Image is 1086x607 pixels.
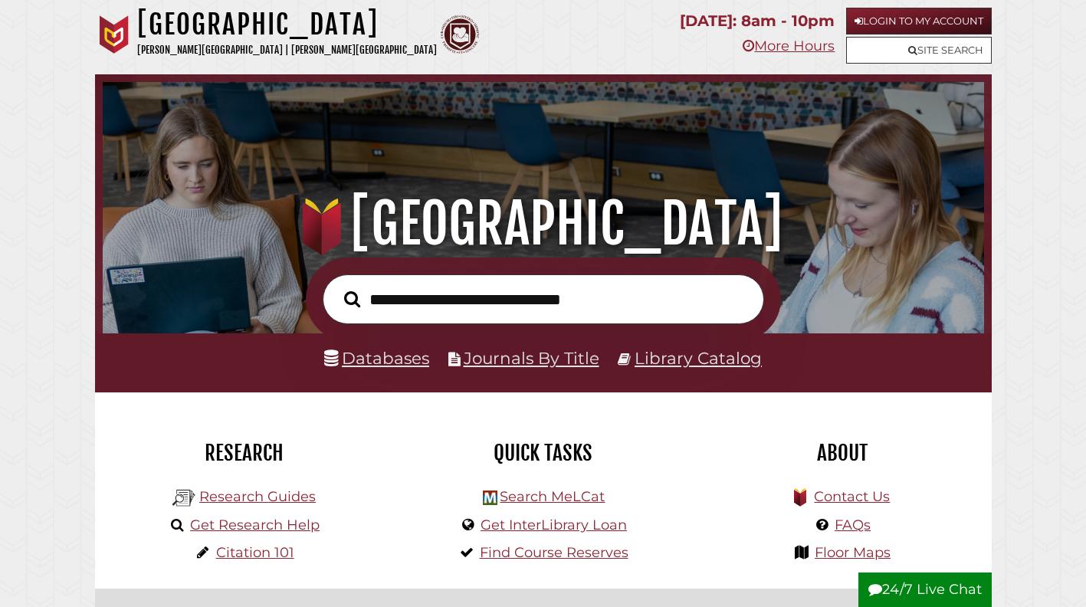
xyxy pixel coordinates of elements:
img: Calvin Theological Seminary [441,15,479,54]
a: Find Course Reserves [480,544,628,561]
a: Login to My Account [846,8,992,34]
p: [PERSON_NAME][GEOGRAPHIC_DATA] | [PERSON_NAME][GEOGRAPHIC_DATA] [137,41,437,59]
i: Search [344,290,360,308]
h1: [GEOGRAPHIC_DATA] [137,8,437,41]
button: Search [336,287,368,311]
img: Hekman Library Logo [483,491,497,505]
a: Databases [324,348,429,368]
a: Search MeLCat [500,488,605,505]
h1: [GEOGRAPHIC_DATA] [119,190,968,258]
h2: Research [107,440,382,466]
a: Citation 101 [216,544,294,561]
img: Calvin University [95,15,133,54]
a: Site Search [846,37,992,64]
a: Contact Us [814,488,890,505]
h2: About [704,440,980,466]
h2: Quick Tasks [405,440,681,466]
a: Journals By Title [464,348,599,368]
a: More Hours [743,38,835,54]
p: [DATE]: 8am - 10pm [680,8,835,34]
a: Research Guides [199,488,316,505]
a: Library Catalog [635,348,762,368]
a: Get Research Help [190,517,320,533]
a: Floor Maps [815,544,891,561]
a: Get InterLibrary Loan [481,517,627,533]
img: Hekman Library Logo [172,487,195,510]
a: FAQs [835,517,871,533]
